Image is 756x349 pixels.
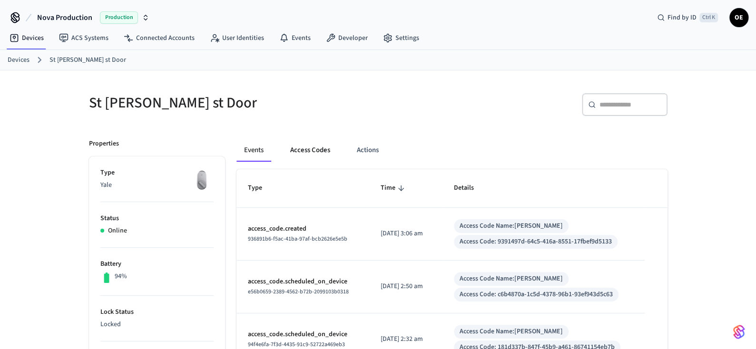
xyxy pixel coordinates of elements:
span: 936891b6-f5ac-41ba-97af-bcb2626e5e5b [248,235,347,243]
p: Properties [89,139,119,149]
p: 94% [115,271,127,281]
a: ACS Systems [51,29,116,47]
button: OE [729,8,748,27]
div: Access Code: 9391497d-64c5-416a-8551-17fbef9d5133 [460,237,612,247]
p: [DATE] 3:06 am [380,229,431,239]
a: Events [272,29,318,47]
p: Type [100,168,214,178]
a: User Identities [202,29,272,47]
span: Details [454,181,486,195]
p: [DATE] 2:50 am [380,281,431,291]
button: Access Codes [283,139,338,162]
a: Devices [8,55,29,65]
div: Access Code Name: [PERSON_NAME] [460,274,563,284]
a: Settings [375,29,427,47]
p: [DATE] 2:32 am [380,334,431,344]
button: Actions [349,139,386,162]
span: Nova Production [37,12,92,23]
p: Battery [100,259,214,269]
p: access_code.scheduled_on_device [248,330,358,339]
p: Yale [100,180,214,190]
span: 94f4e6fa-7f3d-4435-91c9-52722a469eb3 [248,340,345,349]
span: Time [380,181,407,195]
div: Find by IDCtrl K [649,9,726,26]
p: Online [108,226,127,236]
h5: St [PERSON_NAME] st Door [89,93,373,113]
span: OE [730,9,747,26]
div: Access Code Name: [PERSON_NAME] [460,327,563,337]
button: Events [236,139,271,162]
span: Ctrl K [699,13,718,22]
a: Devices [2,29,51,47]
p: Lock Status [100,307,214,317]
p: access_code.created [248,224,358,234]
img: SeamLogoGradient.69752ec5.svg [733,324,745,339]
img: August Wifi Smart Lock 3rd Gen, Silver, Front [190,168,214,192]
a: Connected Accounts [116,29,202,47]
p: Locked [100,320,214,330]
p: Status [100,213,214,223]
span: e56b0659-2389-4562-b72b-2099103b0318 [248,288,349,296]
span: Find by ID [668,13,697,22]
span: Production [100,11,138,24]
div: Access Code Name: [PERSON_NAME] [460,221,563,231]
a: Developer [318,29,375,47]
div: ant example [236,139,668,162]
p: access_code.scheduled_on_device [248,277,358,287]
a: St [PERSON_NAME] st Door [49,55,126,65]
span: Type [248,181,275,195]
div: Access Code: c6b4870a-1c5d-4378-96b1-93ef943d5c63 [460,290,613,300]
